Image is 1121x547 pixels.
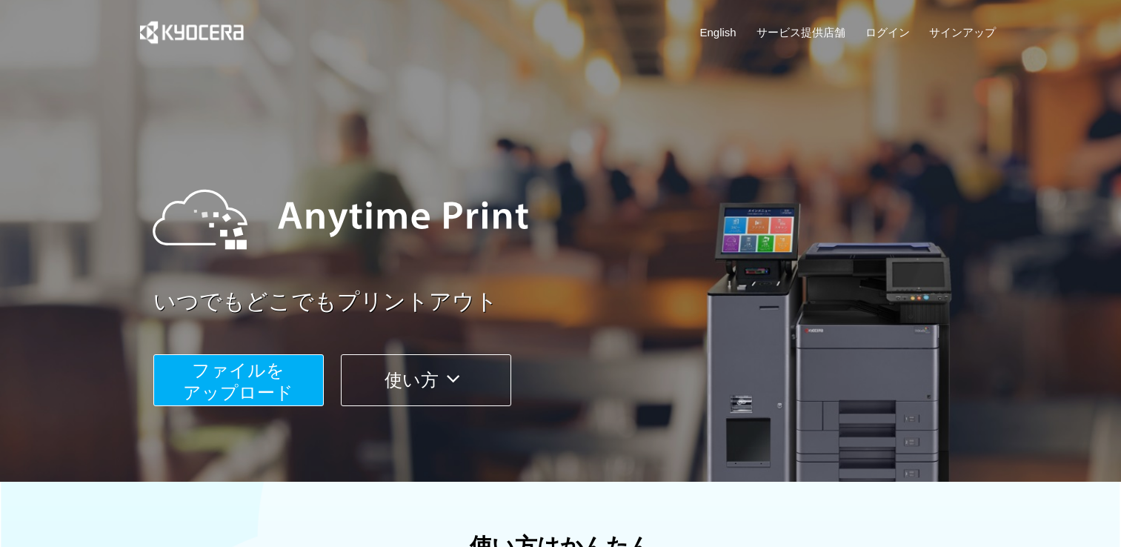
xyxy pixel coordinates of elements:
[341,354,511,406] button: 使い方
[153,286,1005,318] a: いつでもどこでもプリントアウト
[153,354,324,406] button: ファイルを​​アップロード
[700,24,736,40] a: English
[756,24,845,40] a: サービス提供店舗
[183,360,293,402] span: ファイルを ​​アップロード
[865,24,910,40] a: ログイン
[929,24,996,40] a: サインアップ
